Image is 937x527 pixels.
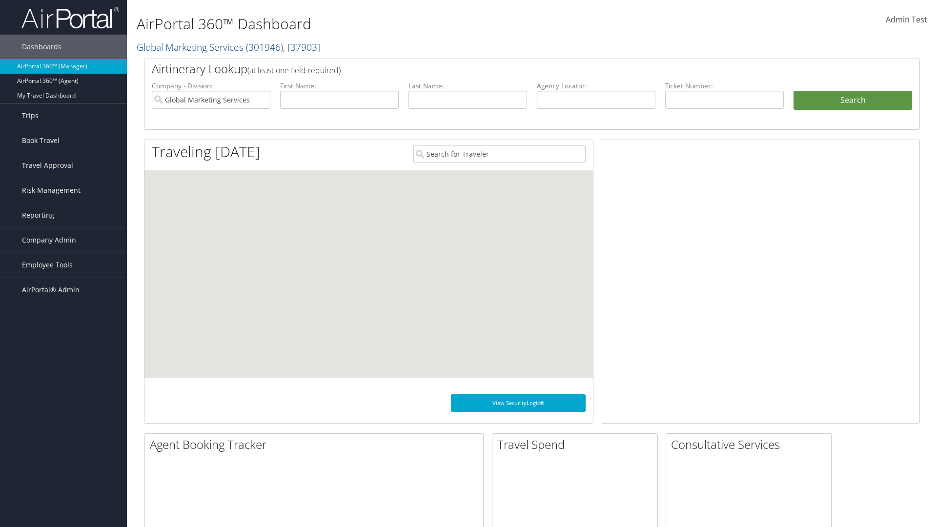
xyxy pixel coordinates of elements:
[246,41,283,54] span: ( 301946 )
[22,253,73,277] span: Employee Tools
[280,81,399,91] label: First Name:
[451,394,586,412] a: View SecurityLogic®
[247,65,341,76] span: (at least one field required)
[671,436,831,453] h2: Consultative Services
[22,203,54,227] span: Reporting
[886,14,927,25] span: Admin Test
[152,142,260,162] h1: Traveling [DATE]
[137,41,320,54] a: Global Marketing Services
[283,41,320,54] span: , [ 37903 ]
[413,145,586,163] input: Search for Traveler
[665,81,784,91] label: Ticket Number:
[152,81,270,91] label: Company - Division:
[22,278,80,302] span: AirPortal® Admin
[22,128,60,153] span: Book Travel
[886,5,927,35] a: Admin Test
[537,81,655,91] label: Agency Locator:
[497,436,657,453] h2: Travel Spend
[22,228,76,252] span: Company Admin
[794,91,912,110] button: Search
[21,6,119,29] img: airportal-logo.png
[22,178,81,203] span: Risk Management
[150,436,483,453] h2: Agent Booking Tracker
[408,81,527,91] label: Last Name:
[22,153,73,178] span: Travel Approval
[137,14,664,34] h1: AirPortal 360™ Dashboard
[22,103,39,128] span: Trips
[152,61,848,77] h2: Airtinerary Lookup
[22,35,61,59] span: Dashboards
